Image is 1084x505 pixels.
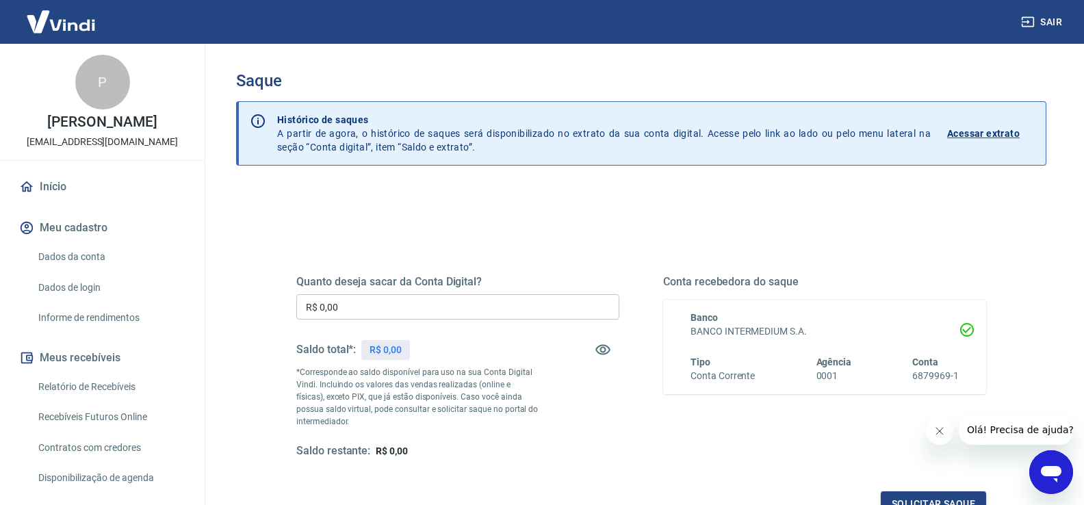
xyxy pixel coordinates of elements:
[33,243,188,271] a: Dados da conta
[16,213,188,243] button: Meu cadastro
[376,445,408,456] span: R$ 0,00
[277,113,931,154] p: A partir de agora, o histórico de saques será disponibilizado no extrato da sua conta digital. Ac...
[947,113,1035,154] a: Acessar extrato
[296,343,356,357] h5: Saldo total*:
[236,71,1046,90] h3: Saque
[277,113,931,127] p: Histórico de saques
[47,115,157,129] p: [PERSON_NAME]
[1029,450,1073,494] iframe: Botão para abrir a janela de mensagens
[33,304,188,332] a: Informe de rendimentos
[1018,10,1068,35] button: Sair
[691,357,710,367] span: Tipo
[816,357,852,367] span: Agência
[663,275,986,289] h5: Conta recebedora do saque
[8,10,115,21] span: Olá! Precisa de ajuda?
[296,444,370,458] h5: Saldo restante:
[16,172,188,202] a: Início
[33,434,188,462] a: Contratos com credores
[296,275,619,289] h5: Quanto deseja sacar da Conta Digital?
[296,366,539,428] p: *Corresponde ao saldo disponível para uso na sua Conta Digital Vindi. Incluindo os valores das ve...
[691,369,755,383] h6: Conta Corrente
[816,369,852,383] h6: 0001
[926,417,953,445] iframe: Fechar mensagem
[27,135,178,149] p: [EMAIL_ADDRESS][DOMAIN_NAME]
[912,369,959,383] h6: 6879969-1
[959,415,1073,445] iframe: Mensagem da empresa
[691,324,959,339] h6: BANCO INTERMEDIUM S.A.
[16,343,188,373] button: Meus recebíveis
[33,274,188,302] a: Dados de login
[691,312,718,323] span: Banco
[33,464,188,492] a: Disponibilização de agenda
[16,1,105,42] img: Vindi
[75,55,130,109] div: P
[947,127,1020,140] p: Acessar extrato
[912,357,938,367] span: Conta
[370,343,402,357] p: R$ 0,00
[33,373,188,401] a: Relatório de Recebíveis
[33,403,188,431] a: Recebíveis Futuros Online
